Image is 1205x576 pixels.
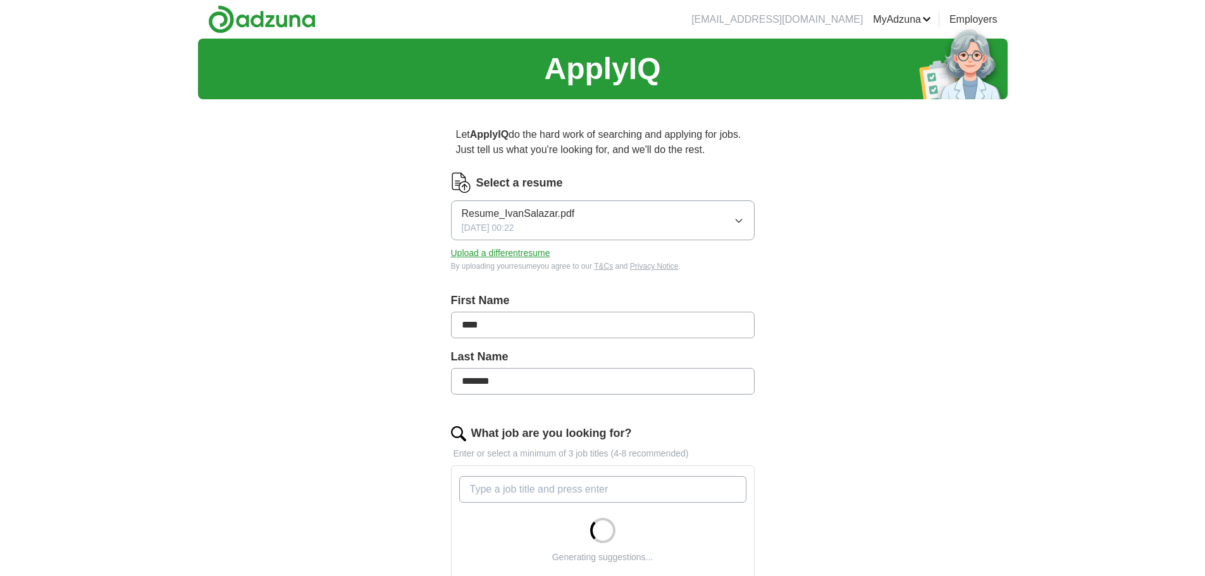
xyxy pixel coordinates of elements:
label: Last Name [451,348,755,365]
a: Employers [949,12,998,27]
img: CV Icon [451,173,471,193]
a: Privacy Notice [630,262,679,271]
a: T&Cs [594,262,613,271]
p: Enter or select a minimum of 3 job titles (4-8 recommended) [451,447,755,460]
div: By uploading your resume you agree to our and . [451,260,755,272]
img: search.png [451,426,466,441]
h1: ApplyIQ [544,46,660,92]
label: Select a resume [476,175,563,192]
button: Resume_IvanSalazar.pdf[DATE] 00:22 [451,200,755,240]
img: Adzuna logo [208,5,316,34]
p: Let do the hard work of searching and applying for jobs. Just tell us what you're looking for, an... [451,122,755,162]
button: Upload a differentresume [451,247,550,260]
strong: ApplyIQ [470,129,509,140]
label: What job are you looking for? [471,425,632,442]
input: Type a job title and press enter [459,476,746,503]
li: [EMAIL_ADDRESS][DOMAIN_NAME] [691,12,863,27]
span: [DATE] 00:22 [462,221,514,235]
div: Generating suggestions... [552,551,653,564]
label: First Name [451,292,755,309]
a: MyAdzuna [873,12,931,27]
span: Resume_IvanSalazar.pdf [462,206,575,221]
